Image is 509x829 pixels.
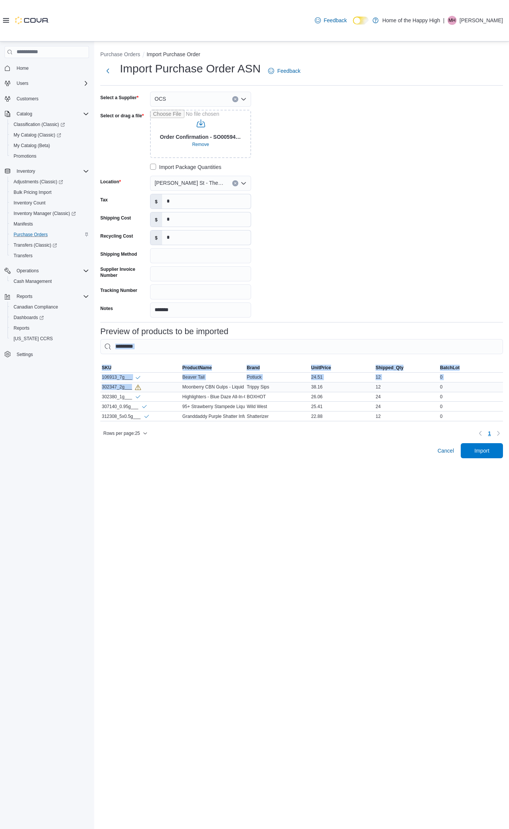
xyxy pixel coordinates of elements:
button: Inventory [14,167,38,176]
span: Dashboards [11,313,89,322]
div: 12 [374,382,438,391]
button: Clear input [232,180,238,186]
a: Classification (Classic) [8,119,92,130]
span: Bulk Pricing Import [14,189,52,195]
div: Shatterizer [245,412,310,421]
div: Miranda Hartle [448,16,457,25]
span: Inventory Count [14,200,46,206]
div: Trippy Sips [245,382,310,391]
span: Inventory Manager (Classic) [11,209,89,218]
div: 12 [374,373,438,382]
button: Shipped_Qty [374,363,438,372]
span: Manifests [14,221,33,227]
button: ProductName [181,363,245,372]
span: UnitPrice [311,365,331,371]
div: Highlighters - Blue Daze All-In-One Vape [181,392,245,401]
div: Wild West [245,402,310,411]
a: Classification (Classic) [11,120,68,129]
span: ProductName [182,365,212,371]
a: Home [14,64,32,73]
div: 24.51 [310,373,374,382]
span: [US_STATE] CCRS [14,336,53,342]
button: Inventory Count [8,198,92,208]
button: Purchase Orders [8,229,92,240]
span: Remove [192,141,209,147]
div: 22.88 [310,412,374,421]
input: Dark Mode [353,17,369,25]
div: 302380_1g___ [102,394,141,400]
div: 24 [374,392,438,401]
a: [US_STATE] CCRS [11,334,56,343]
a: Inventory Count [11,198,49,207]
span: Feedback [324,17,347,24]
button: Promotions [8,151,92,161]
a: Purchase Orders [11,230,51,239]
span: Users [17,80,28,86]
label: Notes [100,306,113,312]
span: My Catalog (Classic) [14,132,61,138]
a: Promotions [11,152,40,161]
span: Catalog [17,111,32,117]
p: Home of the Happy High [382,16,440,25]
button: Operations [2,266,92,276]
span: Inventory Manager (Classic) [14,210,76,216]
button: Brand [245,363,310,372]
a: Adjustments (Classic) [8,177,92,187]
a: Adjustments (Classic) [11,177,66,186]
a: Inventory Manager (Classic) [8,208,92,219]
span: Promotions [11,152,89,161]
span: My Catalog (Classic) [11,130,89,140]
span: Reports [11,324,89,333]
button: Next [100,63,115,78]
button: Next page [494,429,503,438]
div: 106913_7g___ [102,374,141,381]
span: Customers [17,96,38,102]
span: Reports [14,325,29,331]
a: Settings [14,350,36,359]
span: Canadian Compliance [14,304,58,310]
button: Page 1 of 1 [485,427,494,439]
span: Operations [14,266,89,275]
div: Potluck [245,373,310,382]
button: Manifests [8,219,92,229]
button: [US_STATE] CCRS [8,333,92,344]
label: Select or drag a file [100,113,144,119]
span: My Catalog (Beta) [14,143,50,149]
button: Reports [2,291,92,302]
a: Dashboards [11,313,47,322]
span: Adjustments (Classic) [11,177,89,186]
span: Cancel [437,447,454,454]
span: Cash Management [11,277,89,286]
button: Catalog [2,109,92,119]
div: 0 [438,373,503,382]
input: Use aria labels when no actual label is in use [150,110,251,158]
button: BatchLot [438,363,503,372]
span: Brand [247,365,260,371]
a: Transfers (Classic) [8,240,92,250]
span: Inventory [17,168,35,174]
span: Promotions [14,153,37,159]
button: Cancel [434,443,457,458]
button: UnitPrice [310,363,374,372]
div: 24 [374,402,438,411]
div: 0 [438,382,503,391]
span: Cash Management [14,278,52,284]
h3: Preview of products to be imported [100,327,228,336]
div: 38.16 [310,382,374,391]
div: 12 [374,412,438,421]
span: Purchase Orders [14,232,48,238]
button: SKU [100,363,181,372]
span: Settings [17,352,33,358]
div: 95+ Strawberry Stampede Liquid Diamonds 510 [181,402,245,411]
nav: Pagination for table: MemoryTable from EuiInMemoryTable [476,427,503,439]
span: Reports [17,293,32,299]
label: Recycling Cost [100,233,133,239]
label: Tax [100,197,108,203]
span: Shipped_Qty [376,365,403,371]
div: BOXHOT [245,392,310,401]
p: | [443,16,445,25]
div: 0 [438,402,503,411]
button: Purchase Orders [100,51,140,57]
span: Classification (Classic) [14,121,65,127]
a: My Catalog (Classic) [11,130,64,140]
